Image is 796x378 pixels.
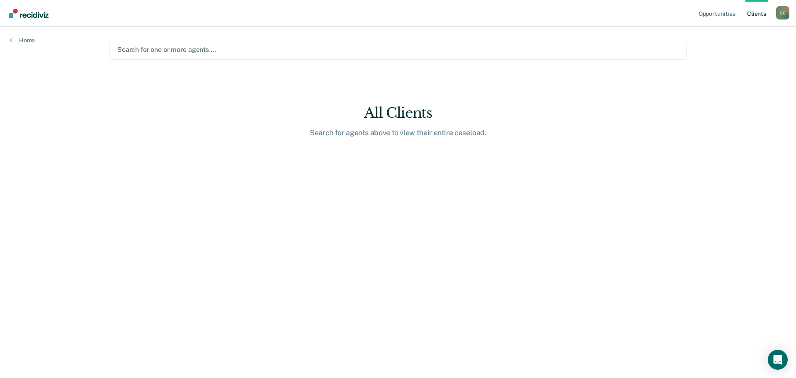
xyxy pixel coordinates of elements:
img: Recidiviz [9,9,49,18]
div: All Clients [265,105,531,122]
button: Profile dropdown button [776,6,789,20]
div: Open Intercom Messenger [768,350,788,370]
a: Home [10,37,35,44]
div: S C [776,6,789,20]
div: Search for agents above to view their entire caseload. [265,128,531,137]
